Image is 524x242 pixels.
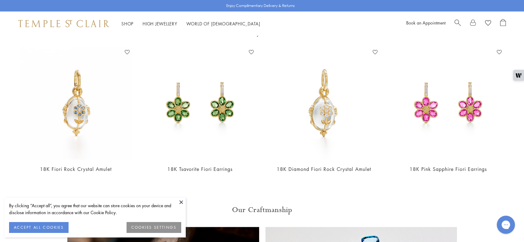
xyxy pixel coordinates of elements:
[40,166,112,172] a: 18K Fiori Rock Crystal Amulet
[494,214,518,236] iframe: Gorgias live chat messenger
[121,20,260,28] nav: Main navigation
[500,19,506,28] a: Open Shopping Bag
[121,21,133,27] a: ShopShop
[485,19,491,28] a: View Wishlist
[455,19,461,28] a: Search
[186,21,260,27] a: World of [DEMOGRAPHIC_DATA]World of [DEMOGRAPHIC_DATA]
[392,47,504,160] img: E36886-FIORIPS
[143,21,177,27] a: High JewelleryHigh Jewellery
[18,20,109,27] img: Temple St. Clair
[9,222,69,233] button: ACCEPT ALL COOKIES
[127,222,181,233] button: COOKIES SETTINGS
[226,3,295,9] p: Enjoy Complimentary Delivery & Returns
[9,202,181,216] div: By clicking “Accept all”, you agree that our website can store cookies on your device and disclos...
[410,166,487,172] a: 18K Pink Sapphire Fiori Earrings
[406,20,445,26] a: Book an Appointment
[167,166,233,172] a: 18K Tsavorite Fiori Earrings
[144,47,256,160] img: E36886-FIORITG
[20,47,132,160] img: P56889-E11FIORMX
[67,205,457,215] h3: Our Craftmanship
[268,47,380,160] img: P51889-E11FIORI
[277,166,371,172] a: 18K Diamond Fiori Rock Crystal Amulet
